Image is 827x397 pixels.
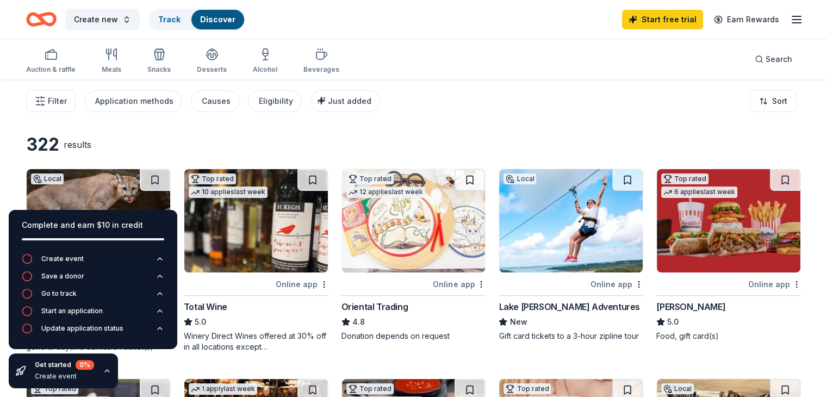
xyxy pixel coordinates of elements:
div: Application methods [95,95,173,108]
div: Eligibility [259,95,293,108]
div: 322 [26,134,59,156]
div: Food, gift card(s) [656,331,801,342]
div: Alcohol [253,65,277,74]
button: Desserts [197,44,227,79]
a: Image for Houston ZooLocalOnline app[GEOGRAPHIC_DATA]5.01 family membership certificate, 6 genera... [26,169,171,352]
a: Start free trial [622,10,703,29]
button: Beverages [303,44,339,79]
button: Create new [65,9,140,30]
div: Causes [202,95,231,108]
span: Sort [772,95,787,108]
div: Meals [102,65,121,74]
button: Eligibility [248,90,302,112]
div: Winery Direct Wines offered at 30% off in all locations except [GEOGRAPHIC_DATA], [GEOGRAPHIC_DAT... [184,331,328,352]
span: Search [766,53,792,66]
a: Home [26,7,57,32]
span: 4.8 [352,315,365,328]
button: Auction & raffle [26,44,76,79]
div: Local [661,383,694,394]
button: Snacks [147,44,171,79]
button: Just added [310,90,380,112]
button: Meals [102,44,121,79]
img: Image for Portillo's [657,169,800,272]
button: Go to track [22,288,164,306]
div: Local [31,173,64,184]
button: Search [746,48,801,70]
a: Earn Rewards [707,10,786,29]
div: Top rated [503,383,551,394]
div: Auction & raffle [26,65,76,74]
div: Start an application [41,307,103,315]
div: Go to track [41,289,77,298]
div: Total Wine [184,300,227,313]
div: Lake [PERSON_NAME] Adventures [499,300,639,313]
div: Top rated [346,383,394,394]
div: Online app [748,277,801,291]
div: Save a donor [41,272,84,281]
img: Image for Total Wine [184,169,328,272]
a: Image for Total WineTop rated10 applieslast weekOnline appTotal Wine5.0Winery Direct Wines offere... [184,169,328,352]
div: Snacks [147,65,171,74]
button: Sort [750,90,797,112]
img: Image for Oriental Trading [342,169,486,272]
div: Gift card tickets to a 3-hour zipline tour [499,331,643,342]
a: Image for Portillo'sTop rated6 applieslast weekOnline app[PERSON_NAME]5.0Food, gift card(s) [656,169,801,342]
span: Create new [74,13,118,26]
span: Filter [48,95,67,108]
button: Causes [191,90,239,112]
div: 1 apply last week [189,383,257,395]
div: 12 applies last week [346,187,425,198]
div: Complete and earn $10 in credit [22,219,164,232]
div: results [64,138,91,151]
div: 10 applies last week [189,187,268,198]
img: Image for Lake Travis Zipline Adventures [499,169,643,272]
button: Alcohol [253,44,277,79]
div: Get started [35,360,94,370]
div: [PERSON_NAME] [656,300,725,313]
div: Top rated [346,173,394,184]
div: Top rated [189,173,236,184]
div: Donation depends on request [341,331,486,342]
div: Top rated [661,173,708,184]
span: Just added [328,96,371,106]
button: Save a donor [22,271,164,288]
button: Application methods [84,90,182,112]
div: Oriental Trading [341,300,408,313]
div: Create event [41,255,84,263]
a: Image for Lake Travis Zipline AdventuresLocalOnline appLake [PERSON_NAME] AdventuresNewGift card ... [499,169,643,342]
span: 5.0 [667,315,679,328]
a: Image for Oriental TradingTop rated12 applieslast weekOnline appOriental Trading4.8Donation depen... [341,169,486,342]
div: 0 % [76,360,94,370]
img: Image for Houston Zoo [27,169,170,272]
button: Update application status [22,323,164,340]
a: Discover [200,15,235,24]
div: Online app [433,277,486,291]
div: Update application status [41,324,123,333]
div: Beverages [303,65,339,74]
span: 5.0 [195,315,206,328]
button: TrackDiscover [148,9,245,30]
div: Online app [590,277,643,291]
div: 6 applies last week [661,187,737,198]
div: Desserts [197,65,227,74]
span: New [509,315,527,328]
div: Create event [35,372,94,381]
a: Track [158,15,181,24]
button: Filter [26,90,76,112]
button: Create event [22,253,164,271]
button: Start an application [22,306,164,323]
div: Online app [276,277,328,291]
div: Local [503,173,536,184]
